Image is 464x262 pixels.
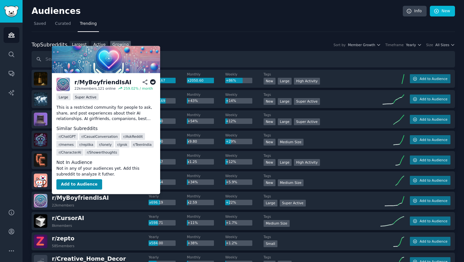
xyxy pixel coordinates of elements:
[56,166,156,177] dd: Not in any of your audiences yet. Add this subreddit to analyze it futher.
[78,19,99,32] a: Trending
[278,118,292,125] div: Large
[149,174,187,178] dt: Yearly
[385,43,404,47] div: Timeframe
[264,200,278,207] div: Large
[294,159,320,166] div: High Activity
[410,217,450,226] button: Add to Audience
[225,214,264,219] dt: Weekly
[149,200,163,204] span: x696.19
[52,235,74,242] span: r/ zepto
[34,194,47,207] img: MyBoyfriendIsAI
[420,76,447,81] span: Add to Audience
[187,214,225,219] dt: Monthly
[420,137,447,142] span: Add to Audience
[226,139,236,143] span: +29%
[149,235,187,239] dt: Yearly
[333,43,346,47] div: Sort by
[32,19,48,32] a: Saved
[56,159,156,166] dt: Not In Audience
[280,200,306,207] div: Super Active
[52,244,74,248] div: 585 members
[149,214,187,219] dt: Yearly
[53,19,73,32] a: Curated
[406,43,422,47] button: Yearly
[264,113,378,117] dt: Tags
[79,142,93,146] span: r/ replika
[59,142,74,146] span: r/ memes
[264,194,378,198] dt: Tags
[32,6,403,16] h2: Audiences
[124,86,153,91] div: 259.02 % / month
[55,21,71,27] span: Curated
[188,180,198,184] span: +34%
[264,235,378,239] dt: Tags
[410,237,450,246] button: Add to Audience
[226,221,237,225] span: +1.7%
[73,94,99,100] div: Super Active
[149,194,187,198] dt: Yearly
[149,221,163,225] span: x598.71
[264,92,378,97] dt: Tags
[225,133,264,137] dt: Weekly
[264,220,290,227] div: Medium Size
[188,99,198,103] span: +43%
[420,219,447,223] span: Add to Audience
[264,78,275,85] div: New
[34,113,47,126] img: vibecoding
[225,235,264,239] dt: Weekly
[34,72,47,86] img: ForbiddenFacts101
[225,92,264,97] dt: Weekly
[403,6,427,17] a: Info
[56,78,70,91] img: MyBoyfriendIsAI
[74,86,116,91] div: 22k members, 121 online
[410,115,450,124] button: Add to Audience
[435,43,449,47] span: All Sizes
[56,105,156,122] p: This is a restricted community for people to ask, share, and post experiences about their AI rela...
[59,150,81,155] span: r/ CharacterAI
[410,176,450,185] button: Add to Audience
[70,41,89,49] a: Largest
[149,153,187,158] dt: Yearly
[410,135,450,144] button: Add to Audience
[226,200,236,204] span: +22%
[87,150,117,155] span: r/ Showerthoughts
[99,142,111,146] span: r/ lonely
[348,43,375,47] span: Member Growth
[226,241,237,245] span: +1.2%
[430,6,455,17] a: New
[435,43,455,47] button: All Sizes
[264,139,275,146] div: New
[34,21,46,27] span: Saved
[264,133,378,137] dt: Tags
[187,113,225,117] dt: Monthly
[34,133,47,146] img: Build_AI_Agents
[225,113,264,117] dt: Weekly
[123,134,143,139] span: r/ AskReddit
[348,43,381,47] button: Member Growth
[420,117,447,122] span: Add to Audience
[410,156,450,165] button: Add to Audience
[187,92,225,97] dt: Monthly
[187,153,225,158] dt: Monthly
[4,6,19,17] img: GummySearch logo
[149,113,187,117] dt: Yearly
[420,158,447,162] span: Add to Audience
[264,159,275,166] div: New
[91,41,108,49] a: Active
[225,255,264,259] dt: Weekly
[264,240,277,247] div: Small
[52,256,126,262] span: r/ Creative_Home_Decor
[410,95,450,104] button: Add to Audience
[188,200,197,204] span: x2.59
[264,98,275,105] div: New
[56,125,156,132] dt: Similar Subreddits
[225,194,264,198] dt: Weekly
[188,160,197,164] span: x1.25
[34,235,47,248] img: zepto
[225,153,264,158] dt: Weekly
[52,195,109,201] span: r/ MyBoyfriendIsAI
[52,223,72,228] div: 8k members
[264,255,378,259] dt: Tags
[188,119,198,123] span: +54%
[225,174,264,178] dt: Weekly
